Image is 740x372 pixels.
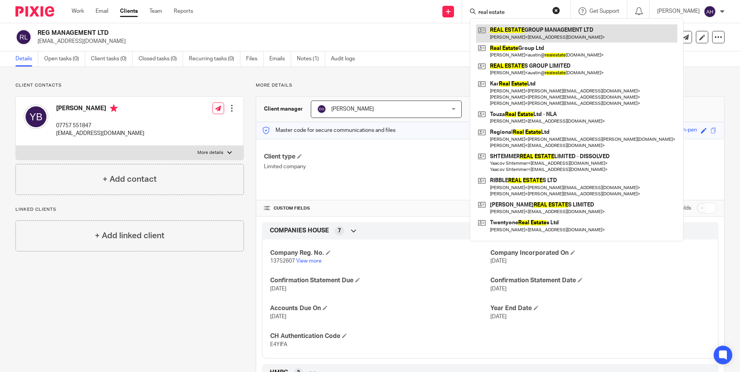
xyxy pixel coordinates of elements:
h4: Company Incorporated On [490,249,710,257]
p: 07757 551847 [56,122,144,130]
input: Search [478,9,547,16]
span: E4YIFA [270,342,287,347]
a: Email [96,7,108,15]
p: More details [256,82,725,89]
span: Get Support [589,9,619,14]
h4: Company Reg. No. [270,249,490,257]
a: Team [149,7,162,15]
span: [DATE] [490,286,507,292]
a: Client tasks (0) [91,51,133,67]
span: [DATE] [270,286,286,292]
p: [EMAIL_ADDRESS][DOMAIN_NAME] [38,38,619,45]
a: Audit logs [331,51,361,67]
h3: Client manager [264,105,303,113]
h4: + Add linked client [95,230,164,242]
a: Reports [174,7,193,15]
h4: Confirmation Statement Date [490,276,710,285]
button: Clear [552,7,560,14]
span: [PERSON_NAME] [331,106,374,112]
span: [DATE] [490,258,507,264]
p: Limited company [264,163,490,171]
a: View more [296,258,322,264]
h2: REG MANAGEMENT LTD [38,29,503,37]
a: Notes (1) [297,51,325,67]
h4: CH Authentication Code [270,332,490,340]
h4: + Add contact [103,173,157,185]
a: Closed tasks (0) [139,51,183,67]
p: More details [197,150,223,156]
img: svg%3E [24,104,48,129]
a: Details [15,51,38,67]
img: Pixie [15,6,54,17]
img: svg%3E [317,104,326,114]
h4: CUSTOM FIELDS [264,205,490,212]
p: Master code for secure communications and files [262,126,396,134]
span: 13752607 [270,258,295,264]
p: [EMAIL_ADDRESS][DOMAIN_NAME] [56,130,144,137]
h4: Year End Date [490,304,710,312]
h4: Accounts Due On [270,304,490,312]
span: 7 [338,227,341,235]
p: Linked clients [15,206,244,213]
a: Open tasks (0) [44,51,85,67]
span: COMPANIES HOUSE [270,227,329,235]
a: Files [246,51,264,67]
p: Client contacts [15,82,244,89]
a: Work [72,7,84,15]
a: Emails [269,51,291,67]
h4: Confirmation Statement Due [270,276,490,285]
span: [DATE] [270,314,286,319]
h4: Client type [264,153,490,161]
img: svg%3E [704,5,716,18]
a: Recurring tasks (0) [189,51,240,67]
p: [PERSON_NAME] [657,7,700,15]
h4: [PERSON_NAME] [56,104,144,114]
span: [DATE] [490,314,507,319]
a: Clients [120,7,138,15]
i: Primary [110,104,118,112]
img: svg%3E [15,29,32,45]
